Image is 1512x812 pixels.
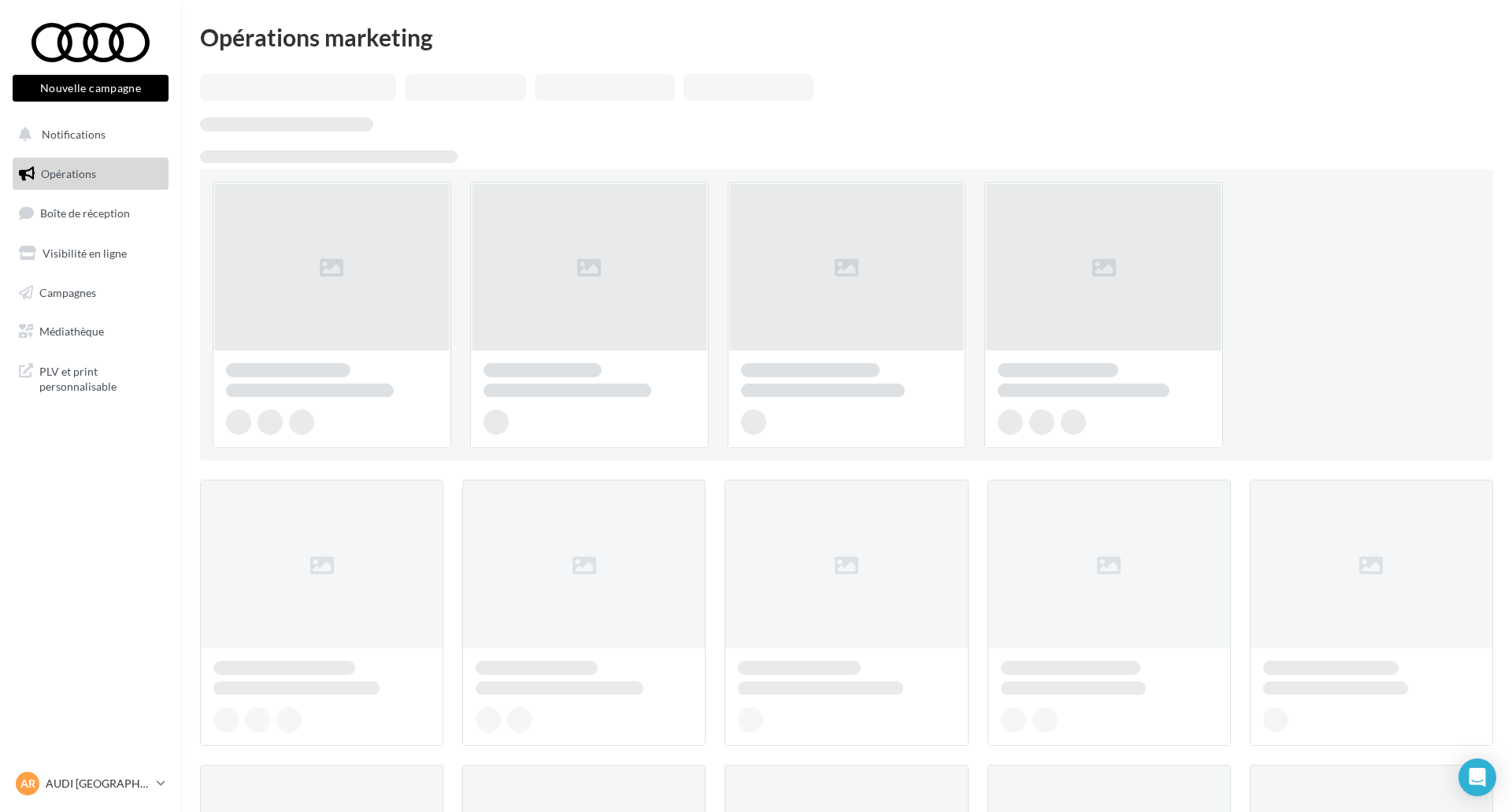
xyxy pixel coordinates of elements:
[1458,758,1496,796] div: Open Intercom Messenger
[9,196,172,230] a: Boîte de réception
[39,361,162,395] span: PLV et print personnalisable
[13,75,169,102] button: Nouvelle campagne
[46,776,150,792] p: AUDI [GEOGRAPHIC_DATA]
[39,285,96,298] span: Campagnes
[9,354,172,401] a: PLV et print personnalisable
[9,315,172,348] a: Médiathèque
[43,247,127,260] span: Visibilité en ligne
[9,118,165,151] button: Notifications
[200,25,1493,49] div: Opérations marketing
[20,776,35,792] span: AR
[9,158,172,191] a: Opérations
[41,167,96,180] span: Opérations
[39,324,104,338] span: Médiathèque
[40,206,130,220] span: Boîte de réception
[42,128,106,141] span: Notifications
[9,276,172,310] a: Campagnes
[9,237,172,270] a: Visibilité en ligne
[13,769,169,799] a: AR AUDI [GEOGRAPHIC_DATA]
